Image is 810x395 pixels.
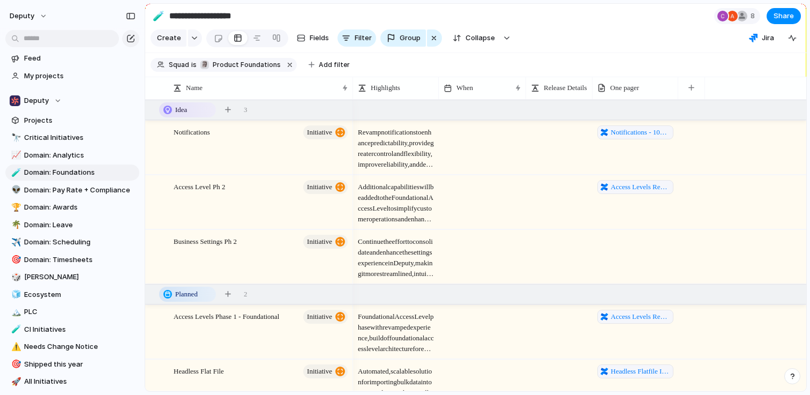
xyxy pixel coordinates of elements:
[307,234,332,249] span: initiative
[400,33,421,43] span: Group
[244,289,247,300] span: 2
[5,199,139,215] a: 🏆Domain: Awards
[10,255,20,265] button: 🎯
[11,341,19,353] div: ⚠️
[151,29,186,47] button: Create
[10,376,20,387] button: 🚀
[24,220,136,230] span: Domain: Leave
[610,83,639,93] span: One pager
[24,237,136,248] span: Domain: Scheduling
[380,29,426,47] button: Group
[303,125,348,139] button: initiative
[11,288,19,301] div: 🧊
[292,29,333,47] button: Fields
[11,167,19,179] div: 🧪
[10,237,20,248] button: ✈️
[24,255,136,265] span: Domain: Timesheets
[337,29,376,47] button: Filter
[174,180,225,192] span: Access Level Ph 2
[5,217,139,233] a: 🌴Domain: Leave
[10,341,20,352] button: ⚠️
[24,185,136,196] span: Domain: Pay Rate + Compliance
[24,376,136,387] span: All Initiatives
[5,68,139,84] a: My projects
[157,33,181,43] span: Create
[11,219,19,231] div: 🌴
[10,324,20,335] button: 🧪
[189,59,199,71] button: is
[371,83,400,93] span: Highlights
[24,167,136,178] span: Domain: Foundations
[10,289,20,300] button: 🧊
[11,271,19,284] div: 🎲
[24,359,136,370] span: Shipped this year
[244,105,247,115] span: 3
[10,359,20,370] button: 🎯
[774,11,794,21] span: Share
[174,235,237,247] span: Business Settings Ph 2
[11,149,19,161] div: 📈
[5,93,139,109] button: Deputy
[5,356,139,372] a: 🎯Shipped this year
[303,364,348,378] button: initiative
[24,53,136,64] span: Feed
[303,180,348,194] button: initiative
[5,234,139,250] div: ✈️Domain: Scheduling
[24,95,49,106] span: Deputy
[611,182,670,192] span: Access Levels Revamp One Pager
[5,322,139,338] a: 🧪CI Initiatives
[24,341,136,352] span: Needs Change Notice
[10,167,20,178] button: 🧪
[745,30,778,46] button: Jira
[446,29,500,47] button: Collapse
[5,165,139,181] a: 🧪Domain: Foundations
[174,364,224,377] span: Headless Flat File
[355,33,372,43] span: Filter
[11,254,19,266] div: 🎯
[767,8,801,24] button: Share
[597,125,673,139] a: Notifications - 10M opportunities a day to delight customers
[24,132,136,143] span: Critical Initiatives
[200,61,209,69] div: 🗿
[466,33,495,43] span: Collapse
[24,289,136,300] span: Ecosystem
[303,310,348,324] button: initiative
[24,71,136,81] span: My projects
[354,121,438,170] span: Revamp notifications to enhance predictability, provide greater control and flexibility, improve ...
[5,130,139,146] a: 🔭Critical Initiatives
[198,59,283,71] button: 🗿Product Foundations
[456,83,473,93] span: When
[24,150,136,161] span: Domain: Analytics
[5,50,139,66] a: Feed
[307,125,332,140] span: initiative
[10,185,20,196] button: 👽
[354,230,438,279] span: Continue the effort to consolidate and enhance the settings experience in Deputy, making it more ...
[5,269,139,285] div: 🎲[PERSON_NAME]
[5,147,139,163] a: 📈Domain: Analytics
[5,374,139,390] a: 🚀All Initiatives
[11,306,19,318] div: 🏔️
[24,324,136,335] span: CI Initiatives
[11,184,19,196] div: 👽
[5,304,139,320] div: 🏔️PLC
[153,9,164,23] div: 🧪
[5,287,139,303] a: 🧊Ecosystem
[5,182,139,198] div: 👽Domain: Pay Rate + Compliance
[5,8,53,25] button: deputy
[186,83,202,93] span: Name
[11,202,19,214] div: 🏆
[597,364,673,378] a: Headless Flatfile Import
[303,235,348,249] button: initiative
[11,132,19,144] div: 🔭
[11,376,19,388] div: 🚀
[611,311,670,322] span: Access Levels Revamp One Pager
